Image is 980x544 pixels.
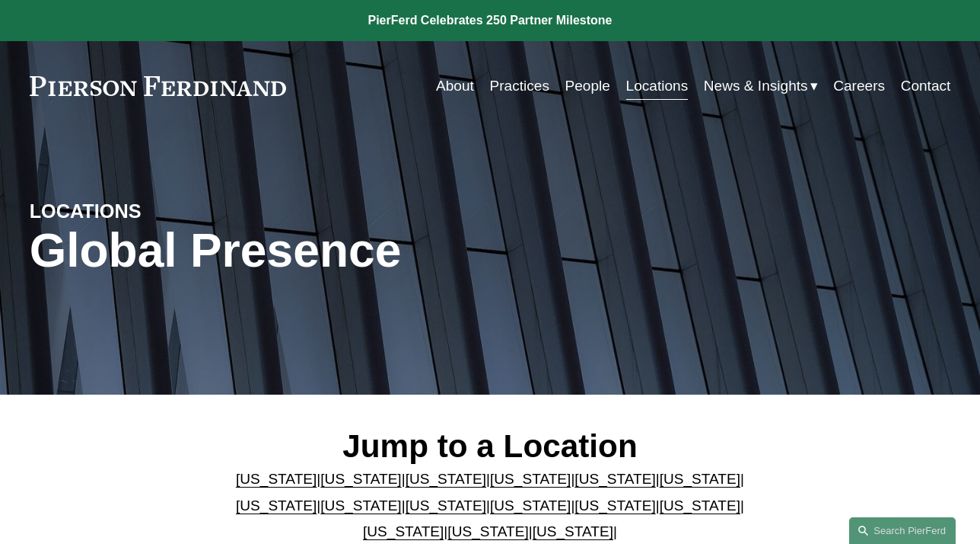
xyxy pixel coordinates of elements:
[436,72,474,101] a: About
[320,471,401,487] a: [US_STATE]
[574,498,655,514] a: [US_STATE]
[533,523,613,539] a: [US_STATE]
[901,72,951,101] a: Contact
[363,523,444,539] a: [US_STATE]
[30,223,644,277] h1: Global Presence
[320,498,401,514] a: [US_STATE]
[849,517,956,544] a: Search this site
[490,471,571,487] a: [US_STATE]
[406,471,486,487] a: [US_STATE]
[490,498,571,514] a: [US_STATE]
[236,498,317,514] a: [US_STATE]
[236,471,317,487] a: [US_STATE]
[626,72,689,101] a: Locations
[221,427,759,466] h2: Jump to a Location
[833,72,885,101] a: Careers
[660,471,740,487] a: [US_STATE]
[489,72,549,101] a: Practices
[704,72,818,101] a: folder dropdown
[574,471,655,487] a: [US_STATE]
[447,523,528,539] a: [US_STATE]
[565,72,610,101] a: People
[406,498,486,514] a: [US_STATE]
[660,498,740,514] a: [US_STATE]
[704,73,808,99] span: News & Insights
[30,199,260,223] h4: LOCATIONS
